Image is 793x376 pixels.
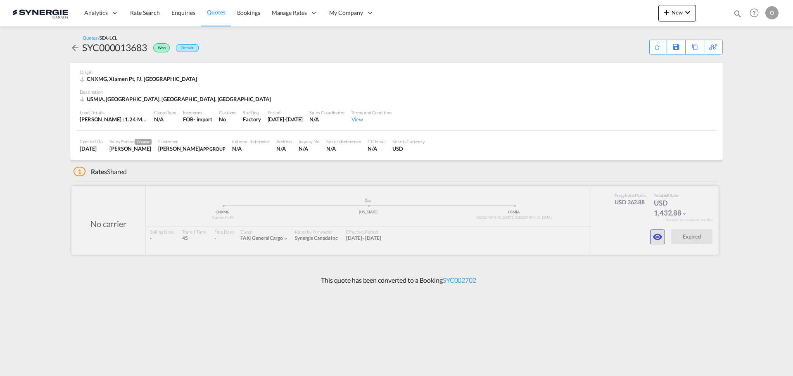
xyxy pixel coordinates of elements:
div: 31 Jul 2025 [80,145,103,152]
div: - import [193,116,212,123]
div: Search Currency [392,138,425,144]
div: Help [747,6,765,21]
div: Factory Stuffing [243,116,261,123]
md-icon: icon-magnify [733,9,742,18]
div: N/A [299,145,320,152]
div: N/A [309,116,344,123]
div: Period [268,109,303,116]
md-icon: icon-arrow-left [70,43,80,53]
div: N/A [154,116,176,123]
div: Quotes /SEA-LCL [83,35,117,41]
div: N/A [368,145,386,152]
div: Save As Template [667,40,685,54]
div: Inquiry No. [299,138,320,144]
div: No [219,116,236,123]
div: Adriana Groposila [109,145,152,152]
md-icon: icon-chevron-down [683,7,693,17]
div: Origin [80,69,713,75]
span: My Company [329,9,363,17]
md-icon: icon-refresh [653,43,661,52]
div: Terms and Condition [351,109,392,116]
span: CNXMG, Xiamen Pt, FJ, [GEOGRAPHIC_DATA] [87,76,197,82]
div: Stuffing [243,109,261,116]
div: 14 Aug 2025 [268,116,303,123]
span: Analytics [84,9,108,17]
span: Help [747,6,761,20]
div: Shared [74,167,127,176]
div: Won [147,41,172,54]
div: N/A [232,145,270,152]
span: APP GROUP [200,146,226,151]
div: USMIA, Miami, FL, Americas [80,95,273,103]
span: Rate Search [130,9,160,16]
div: Created On [80,138,103,144]
div: Incoterms [183,109,212,116]
span: Quotes [207,9,225,16]
div: N/A [276,145,292,152]
div: Search Reference [326,138,361,144]
img: 1f56c880d42311ef80fc7dca854c8e59.png [12,4,68,22]
span: Rates [91,168,107,175]
span: Manage Rates [272,9,307,17]
div: Default [176,44,199,52]
div: N/A [326,145,361,152]
span: SEA-LCL [100,35,117,40]
span: Won [158,45,168,53]
div: icon-arrow-left [70,41,82,54]
div: FOB [183,116,193,123]
span: 1 [74,167,85,176]
div: O [765,6,779,19]
div: Customer [158,138,226,144]
div: Sales Person [109,138,152,145]
div: Quote PDF is not available at this time [654,40,662,51]
div: Sales Coordinator [309,109,344,116]
a: SYC002702 [443,276,476,284]
div: Ivy Jiang [158,145,226,152]
div: Customs [219,109,236,116]
div: View [351,116,392,123]
div: Destination [80,89,713,95]
span: Creator [135,139,152,145]
md-icon: icon-eye [653,232,662,242]
div: Address [276,138,292,144]
span: New [662,9,693,16]
div: SYC000013683 [82,41,147,54]
div: icon-magnify [733,9,742,21]
div: USD [392,145,425,152]
div: CNXMG, Xiamen Pt, FJ, Europe [80,75,199,83]
span: Bookings [237,9,260,16]
button: icon-plus 400-fgNewicon-chevron-down [658,5,696,21]
div: External Reference [232,138,270,144]
span: Enquiries [171,9,195,16]
div: CC Email [368,138,386,144]
div: Load Details [80,109,147,116]
div: [PERSON_NAME] : 1.24 MT | Volumetric Wt : 4.48 CBM | Chargeable Wt : 4.48 W/M [80,116,147,123]
p: This quote has been converted to a Booking [317,276,476,285]
button: icon-eye [650,229,665,244]
div: Cargo Type [154,109,176,116]
md-icon: icon-plus 400-fg [662,7,672,17]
